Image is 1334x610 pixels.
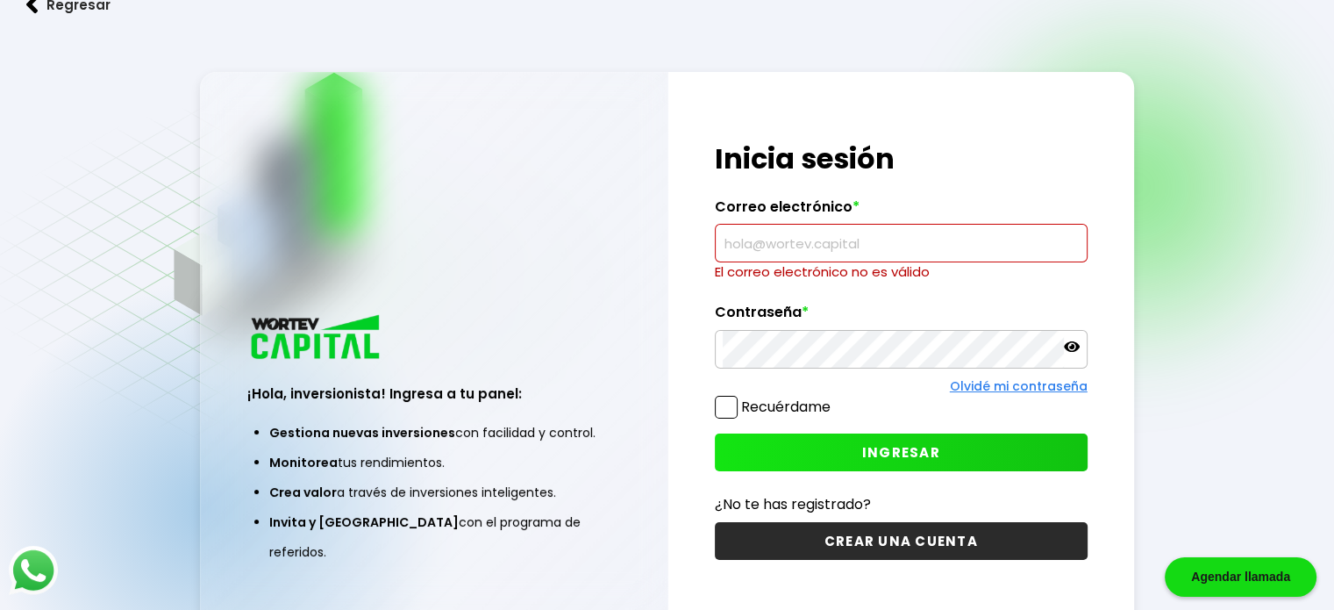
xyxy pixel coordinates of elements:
[862,443,940,462] span: INGRESAR
[247,384,620,404] h3: ¡Hola, inversionista! Ingresa a tu panel:
[741,397,831,417] label: Recuérdame
[269,484,337,501] span: Crea valor
[269,507,598,567] li: con el programa de referidos.
[269,454,338,471] span: Monitorea
[269,513,459,531] span: Invita y [GEOGRAPHIC_DATA]
[715,522,1088,560] button: CREAR UNA CUENTA
[269,477,598,507] li: a través de inversiones inteligentes.
[269,448,598,477] li: tus rendimientos.
[715,304,1088,330] label: Contraseña
[269,424,455,441] span: Gestiona nuevas inversiones
[715,138,1088,180] h1: Inicia sesión
[715,262,1088,282] p: El correo electrónico no es válido
[715,493,1088,560] a: ¿No te has registrado?CREAR UNA CUENTA
[723,225,1080,262] input: hola@wortev.capital
[9,546,58,595] img: logos_whatsapp-icon.242b2217.svg
[715,198,1088,225] label: Correo electrónico
[247,312,386,364] img: logo_wortev_capital
[715,493,1088,515] p: ¿No te has registrado?
[950,377,1088,395] a: Olvidé mi contraseña
[269,418,598,448] li: con facilidad y control.
[715,434,1088,471] button: INGRESAR
[1165,557,1316,597] div: Agendar llamada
